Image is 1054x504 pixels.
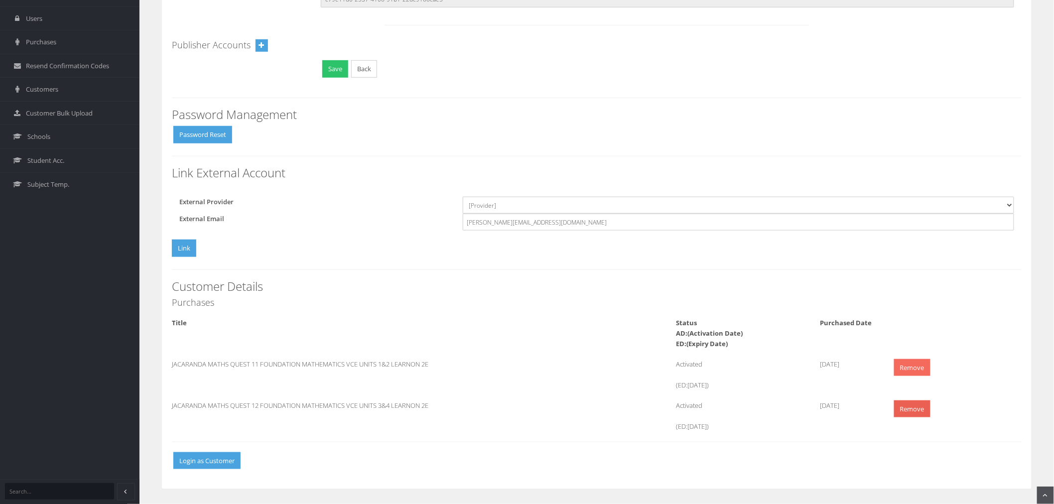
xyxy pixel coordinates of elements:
label: External Email [172,214,455,224]
button: Login as Customer [173,452,241,470]
span: Resend Confirmation Codes [26,61,109,71]
button: Link [172,240,196,257]
div: JACARANDA MATHS QUEST 11 FOUNDATION MATHEMATICS VCE UNITS 1&2 LEARNON 2E [164,359,525,370]
div: [DATE] [813,400,885,411]
span: Customer Bulk Upload [26,109,93,118]
label: External Provider [172,197,455,207]
span: Customers [26,85,58,94]
button: Save [322,60,348,78]
input: Search... [5,483,114,500]
span: Subject Temp. [27,180,69,189]
span: Schools [27,132,50,141]
span: Purchases [26,37,56,47]
div: Purchased Date [813,318,885,328]
button: Password Reset [173,126,232,143]
h3: Customer Details [172,280,1022,293]
div: Status AD:(Activation Date) ED:(Expiry Date) [669,318,813,349]
h4: Purchases [172,298,1022,308]
div: Activated (ED:[DATE]) [669,359,813,390]
a: Back [351,60,377,78]
a: Remove [894,400,930,418]
h3: Link External Account [172,166,1022,179]
div: [DATE] [813,359,885,370]
div: Activated (ED:[DATE]) [669,400,813,432]
a: Remove [894,359,930,377]
span: Student Acc. [27,156,64,165]
h3: Password Management [172,108,1022,121]
div: JACARANDA MATHS QUEST 12 FOUNDATION MATHEMATICS VCE UNITS 3&4 LEARNON 2E [164,400,525,411]
div: Title [164,318,525,328]
span: Users [26,14,42,23]
h4: Publisher Accounts [172,40,251,50]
